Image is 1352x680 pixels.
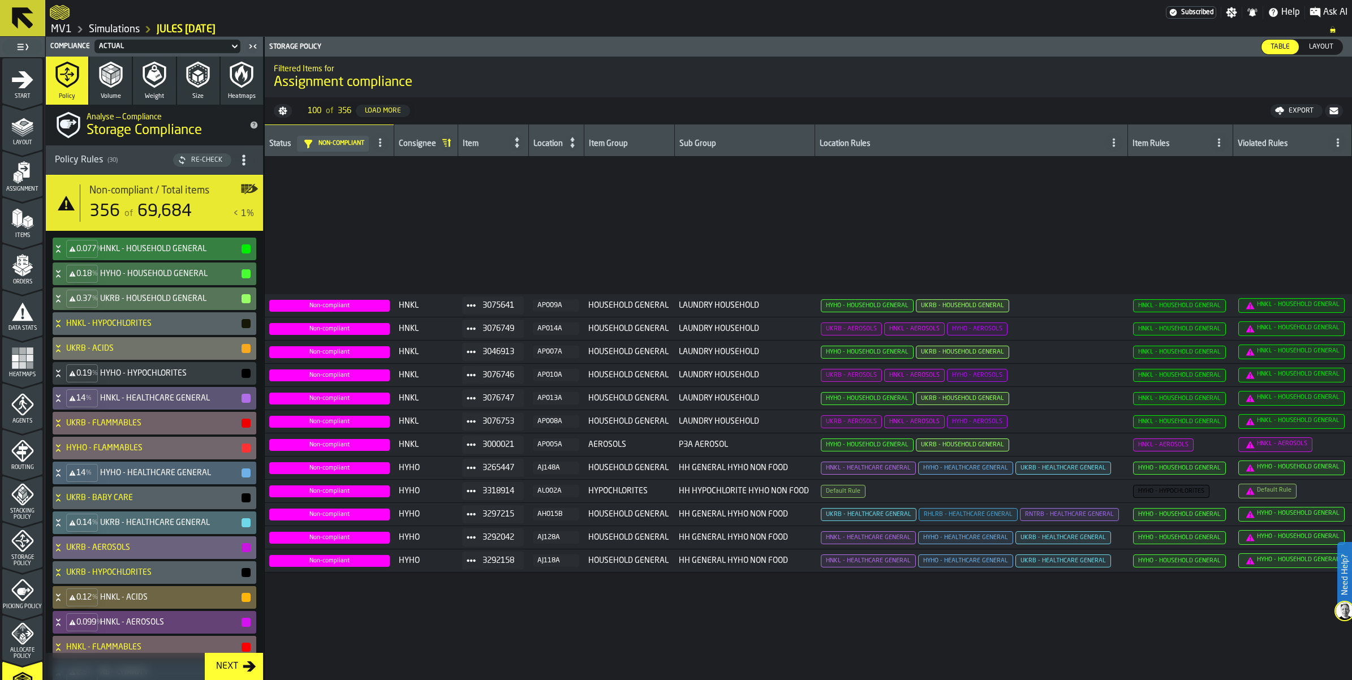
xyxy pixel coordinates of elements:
button: button- [242,568,251,577]
span: 14 [76,394,85,403]
span: Assignment Compliance Status [269,300,390,312]
span: % [92,369,98,377]
label: button-switch-multi-Layout [1299,39,1343,55]
span: Assignment Compliance Status [269,369,390,381]
span: 0.14 [76,518,92,527]
span: Assignment Compliance Status [269,485,390,497]
span: Policy [59,93,75,100]
span: Assignment Compliance Status [269,416,390,428]
span: Assignment Compliance Rule [1133,531,1226,544]
span: Assignment Compliance Rule [916,346,1009,359]
div: Location [533,139,563,150]
span: Items [2,233,42,239]
a: link-to-/wh/i/3ccf57d1-1e0c-4a81-a3bb-c2011c5f0d50 [89,23,140,36]
button: button- [242,493,251,502]
li: menu Storage Policy [2,522,42,567]
span: Assignment Compliance Rule [916,438,1009,451]
h4: UKRB - HYPOCHLORITES [66,568,240,577]
div: AH015B [537,510,575,518]
span: HOUSEHOLD GENERAL [588,463,670,472]
span: % [86,469,92,477]
label: button-toggle-Show on Map [240,175,259,231]
span: Assignment compliance [274,74,412,92]
span: HOUSEHOLD GENERAL [588,533,670,542]
span: HNKL [399,394,453,403]
span: Assignment Compliance Rule [1133,462,1226,475]
span: HNKL [399,347,453,356]
span: Assignment Compliance Rule [1238,484,1297,498]
button: button-AJ118A [533,554,579,567]
span: Size [192,93,204,100]
div: Violated Rules [1238,139,1327,150]
span: Assignment Compliance Rule [1133,299,1226,312]
a: link-to-/wh/i/3ccf57d1-1e0c-4a81-a3bb-c2011c5f0d50/settings/billing [1166,6,1216,19]
span: Assignment Compliance Rule [884,322,945,335]
span: Storage Compliance [87,122,202,140]
span: 3000021 [483,440,515,449]
span: Assignment Compliance Rule [947,415,1007,428]
span: 14 [76,468,85,477]
span: LAUNDRY HOUSEHOLD [679,371,811,380]
button: button-AP014A [533,322,579,335]
h2: Sub Title [274,62,1343,74]
span: Assignment Compliance Rule [1133,508,1226,521]
span: Subscribed [1181,8,1213,16]
span: Non-compliant [318,140,364,147]
h4: HYHO - HYPOCHLORITES [100,369,240,378]
label: Need Help? [1338,543,1351,606]
span: Assignment Compliance Rule [1238,368,1345,382]
span: Agents [2,418,42,424]
span: HOUSEHOLD GENERAL [588,301,670,310]
span: Assignment Compliance Rule [821,485,866,498]
span: Assignment Compliance Status [269,532,390,544]
span: Assignment Compliance Rule [918,554,1013,567]
span: Assignment Compliance Rule [821,508,916,521]
span: % [86,394,92,402]
span: Compliance [50,42,90,50]
span: Storage Policy [2,554,42,567]
div: UKRB - FLAMMABLES [53,412,252,434]
li: menu Items [2,197,42,243]
span: HH GENERAL HYHO NON FOOD [679,556,811,565]
span: Assignment Compliance Rule [1238,460,1345,475]
span: Weight [145,93,164,100]
span: Assignment Compliance Rule [821,462,916,475]
span: 3076753 [483,417,515,426]
div: AJ118A [537,557,575,565]
li: menu Start [2,58,42,104]
div: HYHO - HEALTHCARE GENERAL [53,462,252,484]
span: HH GENERAL HYHO NON FOOD [679,463,811,472]
span: 69,684 [137,203,192,220]
span: Assignment Compliance Rule [1238,391,1345,406]
span: HNKL [399,417,453,426]
h4: HNKL - HEALTHCARE GENERAL [100,394,240,403]
button: button- [242,344,251,353]
div: DropdownMenuValue-00b597a1-8cdc-4210-b875-4ffbd33df8ed [92,40,243,53]
button: button- [242,543,251,552]
div: Item Rules [1133,139,1208,150]
div: thumb [1300,40,1342,54]
span: Start [2,93,42,100]
span: Picking Policy [2,604,42,610]
div: AP014A [537,325,575,333]
div: title-Storage Compliance [46,105,263,145]
button: button-Next [205,653,263,680]
h4: HNKL - HYPOCHLORITES [66,319,240,328]
span: Assignment Compliance Rule [916,299,1009,312]
div: AP008A [537,418,575,425]
div: Item [463,139,508,150]
span: 3076749 [483,324,515,333]
span: Assignment Compliance Status [269,439,390,451]
span: Assignment Compliance Rule [821,531,916,544]
span: Volume [101,93,121,100]
span: HH GENERAL HYHO NON FOOD [679,510,811,519]
h4: UKRB - FLAMMABLES [66,419,240,428]
div: HNKL - HOUSEHOLD GENERAL [53,238,252,260]
span: HYHO [399,533,453,542]
li: menu Routing [2,429,42,475]
button: button- [242,643,251,652]
div: UKRB - AEROSOLS [53,536,252,559]
span: Layout [2,140,42,146]
span: HH GENERAL HYHO NON FOOD [679,533,811,542]
span: Non-compliant / Total items [89,184,209,197]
